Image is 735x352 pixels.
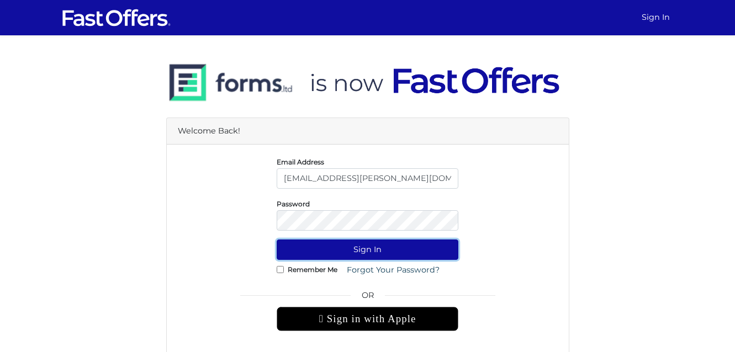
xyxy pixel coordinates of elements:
a: Forgot Your Password? [340,260,447,280]
div: Welcome Back! [167,118,569,145]
input: E-Mail [277,168,458,189]
label: Password [277,202,310,205]
label: Email Address [277,161,324,163]
span: OR [277,289,458,307]
a: Sign In [637,7,674,28]
label: Remember Me [288,268,337,271]
div: Sign in with Apple [277,307,458,331]
button: Sign In [277,239,458,260]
